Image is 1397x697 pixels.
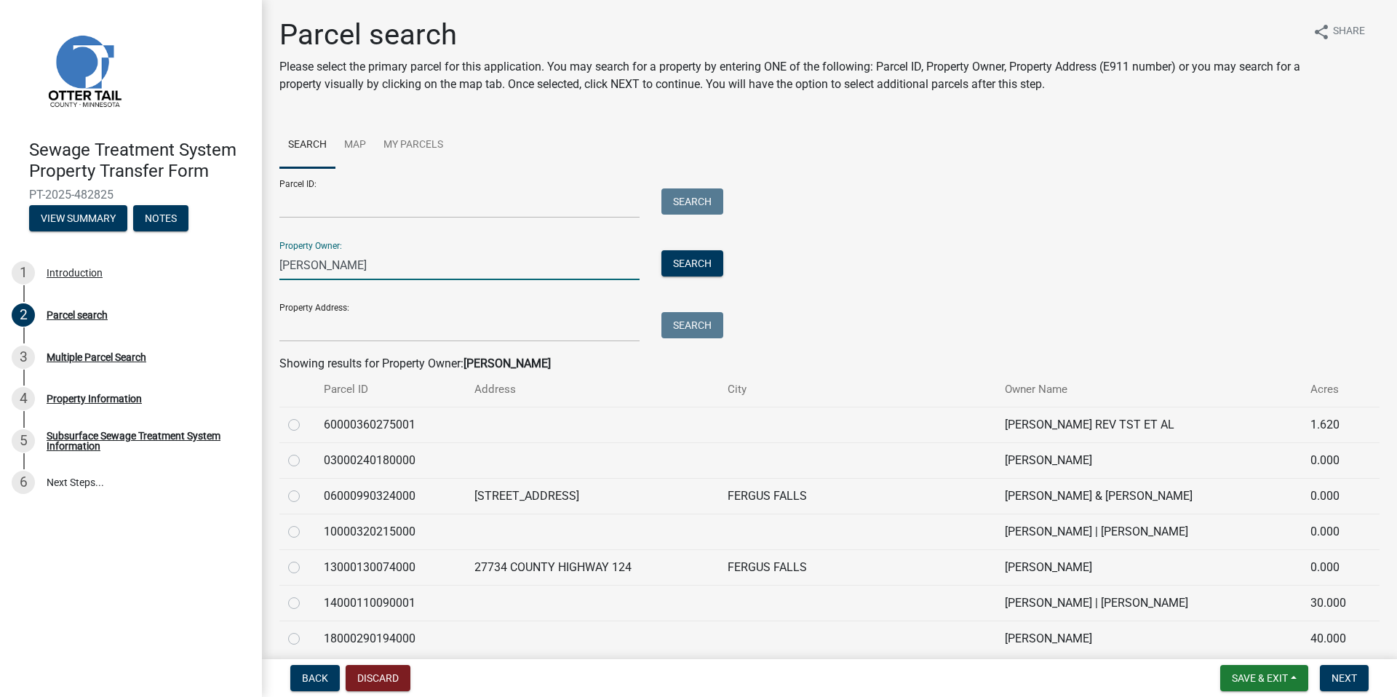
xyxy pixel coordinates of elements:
[1302,585,1362,621] td: 30.000
[996,478,1302,514] td: [PERSON_NAME] & [PERSON_NAME]
[1302,373,1362,407] th: Acres
[315,373,466,407] th: Parcel ID
[466,373,719,407] th: Address
[29,188,233,202] span: PT-2025-482825
[315,478,466,514] td: 06000990324000
[996,407,1302,442] td: [PERSON_NAME] REV TST ET AL
[47,394,142,404] div: Property Information
[290,665,340,691] button: Back
[375,122,452,169] a: My Parcels
[315,407,466,442] td: 60000360275001
[279,17,1301,52] h1: Parcel search
[719,549,996,585] td: FERGUS FALLS
[1333,23,1365,41] span: Share
[133,205,188,231] button: Notes
[466,549,719,585] td: 27734 COUNTY HIGHWAY 124
[346,665,410,691] button: Discard
[466,478,719,514] td: [STREET_ADDRESS]
[996,373,1302,407] th: Owner Name
[315,549,466,585] td: 13000130074000
[1302,407,1362,442] td: 1.620
[47,352,146,362] div: Multiple Parcel Search
[29,140,250,182] h4: Sewage Treatment System Property Transfer Form
[719,373,996,407] th: City
[661,250,723,276] button: Search
[335,122,375,169] a: Map
[279,122,335,169] a: Search
[47,268,103,278] div: Introduction
[29,15,138,124] img: Otter Tail County, Minnesota
[279,58,1301,93] p: Please select the primary parcel for this application. You may search for a property by entering ...
[315,514,466,549] td: 10000320215000
[1232,672,1288,684] span: Save & Exit
[996,585,1302,621] td: [PERSON_NAME] | [PERSON_NAME]
[1320,665,1369,691] button: Next
[463,357,551,370] strong: [PERSON_NAME]
[12,346,35,369] div: 3
[279,355,1380,373] div: Showing results for Property Owner:
[315,585,466,621] td: 14000110090001
[47,310,108,320] div: Parcel search
[315,621,466,656] td: 18000290194000
[1220,665,1308,691] button: Save & Exit
[133,213,188,225] wm-modal-confirm: Notes
[996,442,1302,478] td: [PERSON_NAME]
[996,621,1302,656] td: [PERSON_NAME]
[1302,549,1362,585] td: 0.000
[996,514,1302,549] td: [PERSON_NAME] | [PERSON_NAME]
[1302,442,1362,478] td: 0.000
[1302,478,1362,514] td: 0.000
[29,213,127,225] wm-modal-confirm: Summary
[12,261,35,284] div: 1
[302,672,328,684] span: Back
[12,429,35,453] div: 5
[1301,17,1377,46] button: shareShare
[12,303,35,327] div: 2
[12,387,35,410] div: 4
[29,205,127,231] button: View Summary
[1302,621,1362,656] td: 40.000
[12,471,35,494] div: 6
[719,478,996,514] td: FERGUS FALLS
[661,188,723,215] button: Search
[47,431,239,451] div: Subsurface Sewage Treatment System Information
[1313,23,1330,41] i: share
[661,312,723,338] button: Search
[1332,672,1357,684] span: Next
[315,442,466,478] td: 03000240180000
[1302,514,1362,549] td: 0.000
[996,549,1302,585] td: [PERSON_NAME]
